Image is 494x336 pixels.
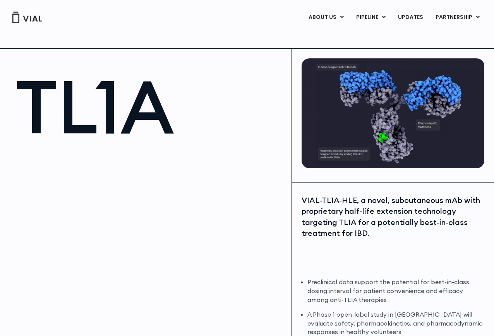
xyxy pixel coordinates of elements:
a: ABOUT USMenu Toggle [302,11,350,24]
a: UPDATES [392,11,429,24]
img: TL1A antibody diagram. [302,58,484,168]
a: PARTNERSHIPMenu Toggle [429,11,486,24]
li: Preclinical data support the potential for best-in-class dosing interval for patient convenience ... [307,278,484,304]
a: PIPELINEMenu Toggle [350,11,391,24]
div: VIAL-TL1A-HLE, a novel, subcutaneous mAb with proprietary half-life extension technology targetin... [302,195,484,239]
h1: TL1A [15,70,284,143]
img: Vial Logo [12,12,43,23]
